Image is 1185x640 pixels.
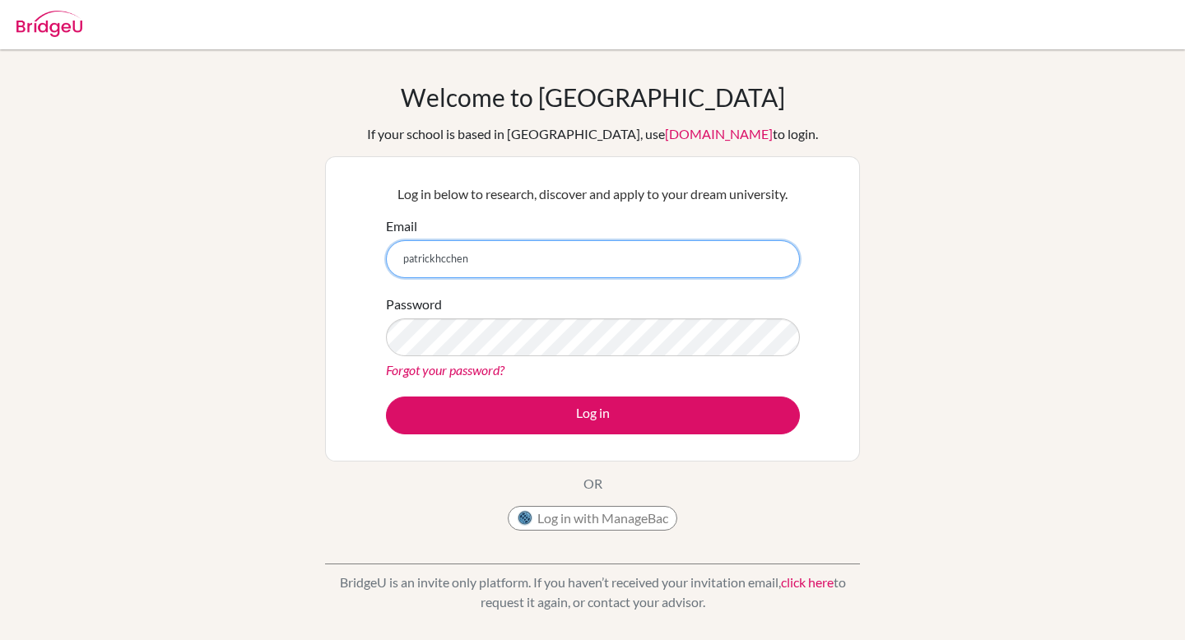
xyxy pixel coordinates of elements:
p: Log in below to research, discover and apply to your dream university. [386,184,800,204]
label: Email [386,216,417,236]
div: If your school is based in [GEOGRAPHIC_DATA], use to login. [367,124,818,144]
a: [DOMAIN_NAME] [665,126,773,141]
button: Log in [386,397,800,434]
a: Forgot your password? [386,362,504,378]
img: Bridge-U [16,11,82,37]
p: OR [583,474,602,494]
button: Log in with ManageBac [508,506,677,531]
a: click here [781,574,834,590]
p: BridgeU is an invite only platform. If you haven’t received your invitation email, to request it ... [325,573,860,612]
label: Password [386,294,442,314]
h1: Welcome to [GEOGRAPHIC_DATA] [401,82,785,112]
